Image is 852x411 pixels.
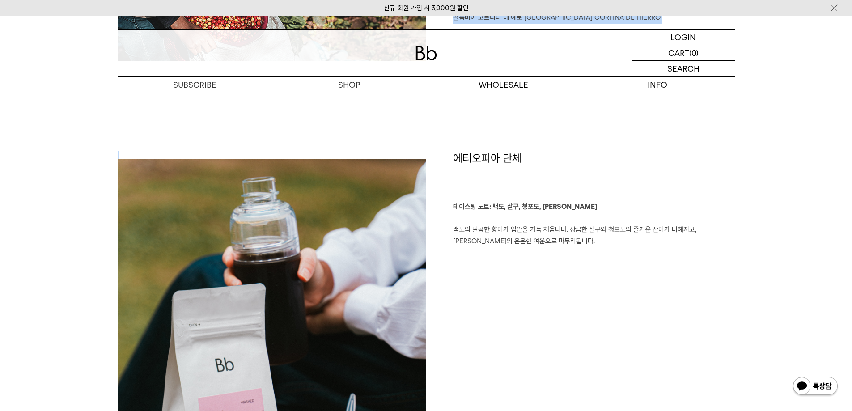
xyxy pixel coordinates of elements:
[453,201,735,247] p: 백도의 달콤한 향미가 입안을 가득 채웁니다. 상큼한 살구와 청포도의 즐거운 산미가 더해지고, [PERSON_NAME]의 은은한 여운으로 마무리됩니다.
[689,45,699,60] p: (0)
[581,77,735,93] p: INFO
[670,30,696,45] p: LOGIN
[632,30,735,45] a: LOGIN
[792,376,839,398] img: 카카오톡 채널 1:1 채팅 버튼
[632,45,735,61] a: CART (0)
[415,46,437,60] img: 로고
[667,61,699,76] p: SEARCH
[426,77,581,93] p: WHOLESALE
[453,203,597,211] b: 테이스팅 노트: 백도, 살구, 청포도, [PERSON_NAME]
[118,77,272,93] a: SUBSCRIBE
[384,4,469,12] a: 신규 회원 가입 시 3,000원 할인
[453,151,735,202] h1: 에티오피아 단체
[272,77,426,93] a: SHOP
[668,45,689,60] p: CART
